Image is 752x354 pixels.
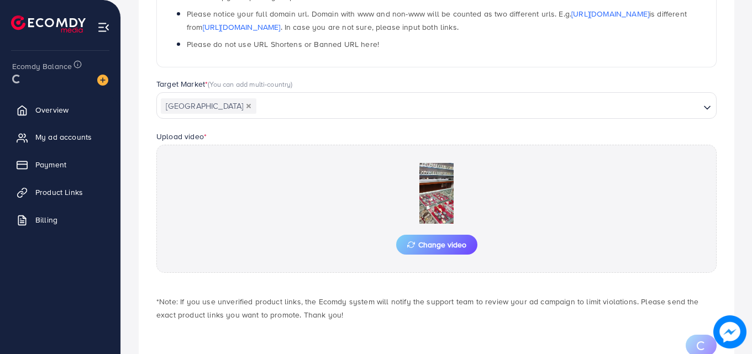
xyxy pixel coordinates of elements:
[156,131,207,142] label: Upload video
[12,61,72,72] span: Ecomdy Balance
[156,92,717,119] div: Search for option
[396,235,477,255] button: Change video
[35,104,69,115] span: Overview
[35,159,66,170] span: Payment
[8,154,112,176] a: Payment
[35,214,57,225] span: Billing
[203,22,281,33] a: [URL][DOMAIN_NAME]
[11,15,86,33] img: logo
[8,126,112,148] a: My ad accounts
[97,21,110,34] img: menu
[156,295,717,321] p: *Note: If you use unverified product links, the Ecomdy system will notify the support team to rev...
[187,39,379,50] span: Please do not use URL Shortens or Banned URL here!
[156,78,293,89] label: Target Market
[381,163,492,224] img: Preview Image
[8,181,112,203] a: Product Links
[161,98,256,114] span: [GEOGRAPHIC_DATA]
[571,8,649,19] a: [URL][DOMAIN_NAME]
[97,75,108,86] img: image
[713,315,746,348] img: image
[246,103,251,109] button: Deselect Pakistan
[8,209,112,231] a: Billing
[187,8,687,32] span: Please notice your full domain url. Domain with www and non-www will be counted as two different ...
[407,241,466,249] span: Change video
[35,187,83,198] span: Product Links
[8,99,112,121] a: Overview
[35,131,92,142] span: My ad accounts
[208,79,292,89] span: (You can add multi-country)
[257,98,699,115] input: Search for option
